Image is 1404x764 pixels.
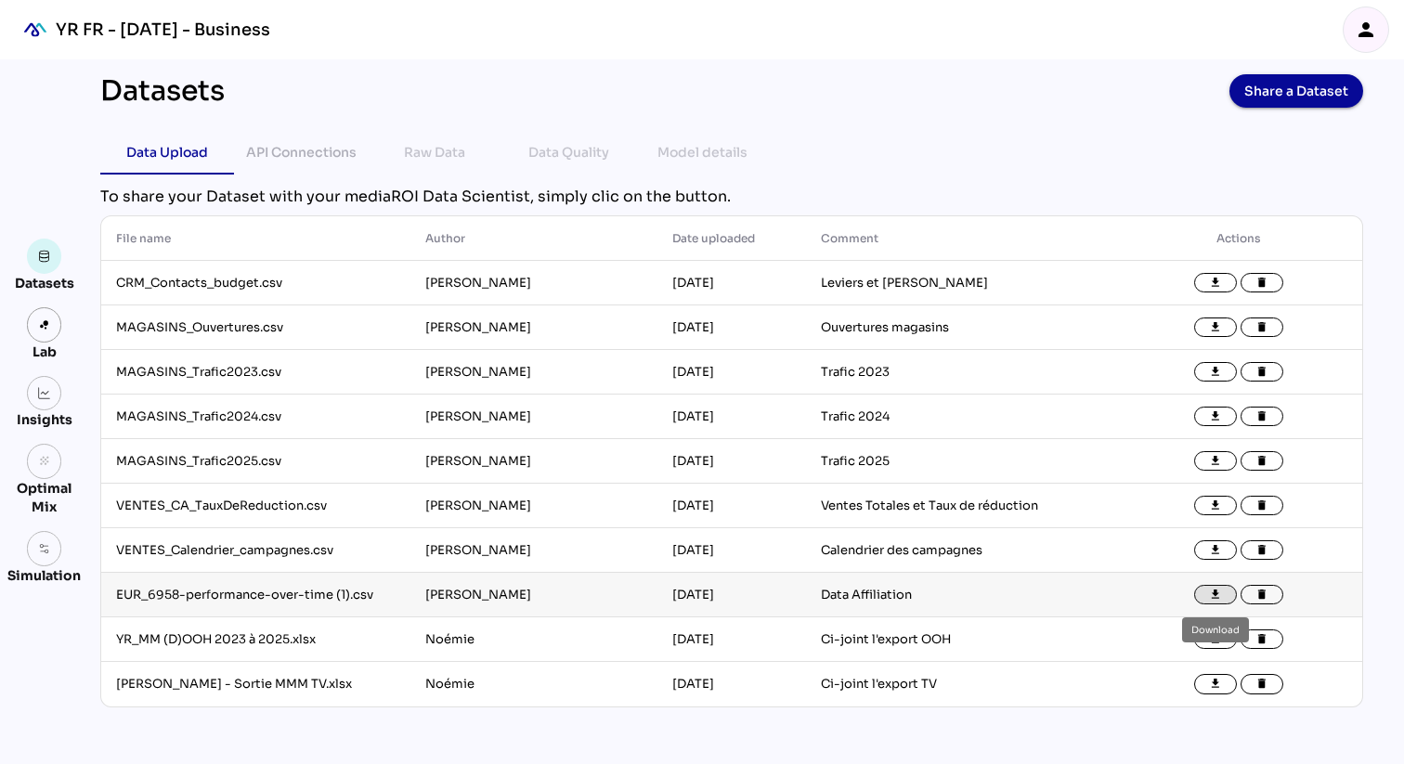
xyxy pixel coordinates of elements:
td: [PERSON_NAME] [410,305,657,350]
th: Comment [806,216,1115,261]
th: Actions [1115,216,1362,261]
td: [PERSON_NAME] - Sortie MMM TV.xlsx [101,662,410,706]
td: Noémie [410,617,657,662]
i: delete [1255,410,1268,423]
button: Share a Dataset [1229,74,1363,108]
i: delete [1255,455,1268,468]
i: file_download [1209,410,1222,423]
td: [PERSON_NAME] [410,528,657,573]
div: Data Quality [528,141,609,163]
td: [PERSON_NAME] [410,439,657,484]
td: YR_MM (D)OOH 2023 à 2025.xlsx [101,617,410,662]
td: [PERSON_NAME] [410,484,657,528]
span: Share a Dataset [1244,78,1348,104]
td: EUR_6958-performance-over-time (1).csv [101,573,410,617]
td: Calendrier des campagnes [806,528,1115,573]
td: [PERSON_NAME] [410,573,657,617]
img: settings.svg [38,542,51,555]
i: grain [38,455,51,468]
td: MAGASINS_Trafic2025.csv [101,439,410,484]
td: CRM_Contacts_budget.csv [101,261,410,305]
i: file_download [1209,544,1222,557]
i: file_download [1209,277,1222,290]
td: [DATE] [657,350,806,395]
i: file_download [1209,499,1222,512]
td: [DATE] [657,528,806,573]
i: delete [1255,499,1268,512]
th: Author [410,216,657,261]
i: delete [1255,277,1268,290]
td: [DATE] [657,484,806,528]
td: [DATE] [657,662,806,706]
i: person [1355,19,1377,41]
td: [PERSON_NAME] [410,350,657,395]
img: graph.svg [38,387,51,400]
td: [PERSON_NAME] [410,261,657,305]
i: delete [1255,544,1268,557]
i: delete [1255,678,1268,691]
td: [DATE] [657,573,806,617]
td: Ci-joint l'export TV [806,662,1115,706]
i: file_download [1209,678,1222,691]
td: Leviers et [PERSON_NAME] [806,261,1115,305]
i: file_download [1209,366,1222,379]
div: mediaROI [15,9,56,50]
td: [DATE] [657,439,806,484]
img: lab.svg [38,318,51,331]
td: [DATE] [657,261,806,305]
td: VENTES_CA_TauxDeReduction.csv [101,484,410,528]
i: file_download [1209,321,1222,334]
i: file_download [1209,589,1222,602]
td: Data Affiliation [806,573,1115,617]
td: Trafic 2024 [806,395,1115,439]
td: [DATE] [657,395,806,439]
td: VENTES_Calendrier_campagnes.csv [101,528,410,573]
div: Datasets [15,274,74,292]
div: Insights [17,410,72,429]
td: Ventes Totales et Taux de réduction [806,484,1115,528]
td: Ouvertures magasins [806,305,1115,350]
div: Lab [24,343,65,361]
th: File name [101,216,410,261]
td: MAGASINS_Trafic2024.csv [101,395,410,439]
div: YR FR - [DATE] - Business [56,19,270,41]
td: Ci-joint l'export OOH [806,617,1115,662]
div: Simulation [7,566,81,585]
th: Date uploaded [657,216,806,261]
i: delete [1255,366,1268,379]
i: delete [1255,589,1268,602]
i: delete [1255,321,1268,334]
div: Raw Data [404,141,465,163]
div: Optimal Mix [7,479,81,516]
div: API Connections [246,141,357,163]
td: Noémie [410,662,657,706]
div: Datasets [100,74,225,108]
div: Model details [657,141,747,163]
td: MAGASINS_Trafic2023.csv [101,350,410,395]
div: Data Upload [126,141,208,163]
div: To share your Dataset with your mediaROI Data Scientist, simply clic on the button. [100,186,1363,208]
td: MAGASINS_Ouvertures.csv [101,305,410,350]
td: [DATE] [657,305,806,350]
td: [PERSON_NAME] [410,395,657,439]
td: Trafic 2025 [806,439,1115,484]
td: [DATE] [657,617,806,662]
i: file_download [1209,455,1222,468]
td: Trafic 2023 [806,350,1115,395]
i: delete [1255,633,1268,646]
i: file_download [1209,633,1222,646]
img: data.svg [38,250,51,263]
